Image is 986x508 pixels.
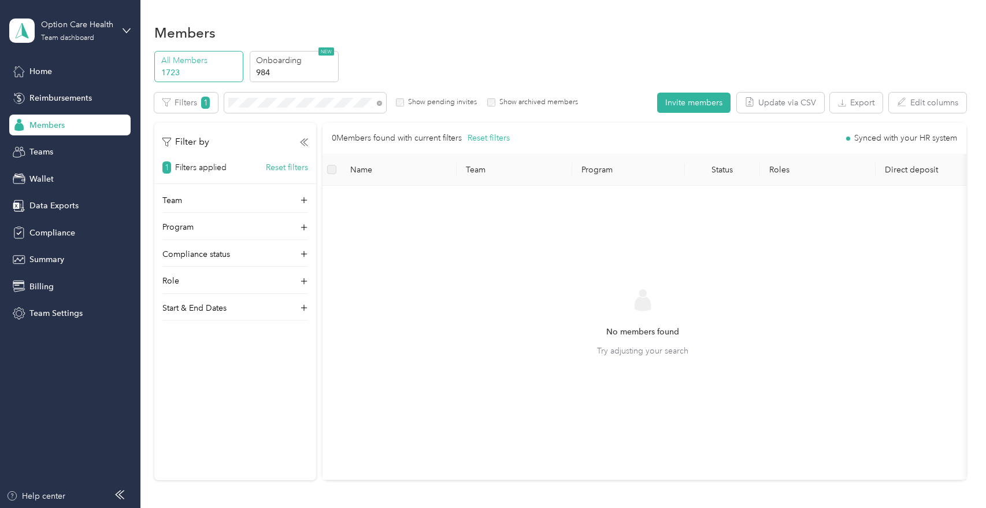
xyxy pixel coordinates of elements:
[29,307,83,319] span: Team Settings
[29,200,79,212] span: Data Exports
[162,248,230,260] p: Compliance status
[468,132,510,145] button: Reset filters
[350,165,447,175] span: Name
[256,67,335,79] p: 984
[266,161,308,174] button: Reset filters
[162,194,182,207] p: Team
[41,35,94,42] div: Team dashboard
[29,253,64,266] span: Summary
[41,19,113,31] div: Option Care Health
[6,490,65,502] button: Help center
[29,173,54,185] span: Wallet
[29,146,53,158] span: Teams
[495,97,578,108] label: Show archived members
[29,65,52,78] span: Home
[256,54,335,67] p: Onboarding
[572,154,685,186] th: Program
[29,119,65,131] span: Members
[162,275,179,287] p: Role
[162,161,171,174] span: 1
[162,302,227,314] p: Start & End Dates
[830,93,883,113] button: Export
[154,27,216,39] h1: Members
[760,154,876,186] th: Roles
[854,134,957,142] span: Synced with your HR system
[889,93,966,113] button: Edit columns
[341,154,457,186] th: Name
[29,227,75,239] span: Compliance
[332,132,462,145] p: 0 Members found with current filters
[201,97,210,109] span: 1
[318,47,334,56] span: NEW
[175,161,227,174] p: Filters applied
[457,154,572,186] th: Team
[162,221,194,233] p: Program
[29,281,54,293] span: Billing
[657,93,731,113] button: Invite members
[685,154,760,186] th: Status
[737,93,824,113] button: Update via CSV
[161,54,240,67] p: All Members
[921,443,986,508] iframe: Everlance-gr Chat Button Frame
[162,135,209,149] p: Filter by
[404,97,477,108] label: Show pending invites
[154,93,218,113] button: Filters1
[29,92,92,104] span: Reimbursements
[161,67,240,79] p: 1723
[597,345,688,357] span: Try adjusting your search
[606,326,679,338] span: No members found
